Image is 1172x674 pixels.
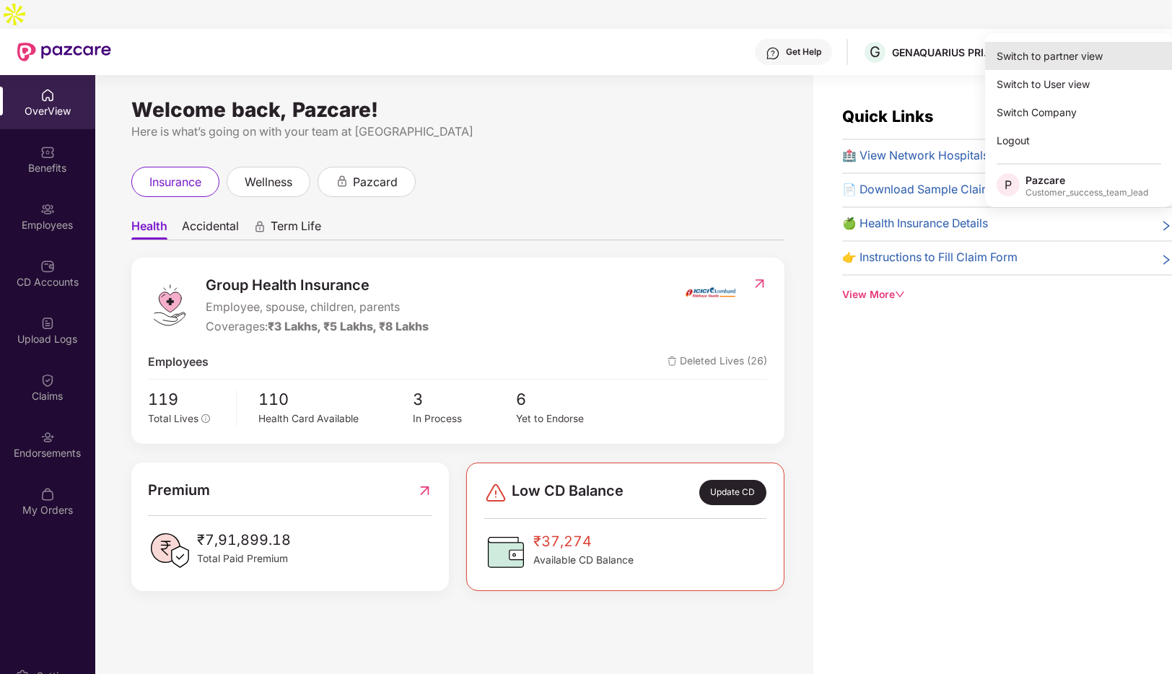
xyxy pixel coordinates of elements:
span: P [1005,176,1012,193]
div: animation [336,175,349,188]
div: Get Help [786,46,821,58]
div: Coverages: [206,318,429,336]
span: Term Life [271,219,321,240]
div: View More [842,287,1172,303]
span: right [1160,252,1172,267]
span: Employee, spouse, children, parents [206,299,429,317]
span: 119 [148,387,225,411]
img: svg+xml;base64,PHN2ZyBpZD0iTXlfT3JkZXJzIiBkYXRhLW5hbWU9Ik15IE9yZGVycyIgeG1sbnM9Imh0dHA6Ly93d3cudz... [40,487,55,502]
div: GENAQUARIUS PRIVATE LIMITED [892,45,993,59]
span: 👉 Instructions to Fill Claim Form [842,249,1018,267]
div: Health Card Available [258,411,413,427]
div: Customer_success_team_lead [1025,187,1148,198]
img: svg+xml;base64,PHN2ZyBpZD0iQ0RfQWNjb3VudHMiIGRhdGEtbmFtZT0iQ0QgQWNjb3VudHMiIHhtbG5zPSJodHRwOi8vd3... [40,259,55,273]
span: ₹3 Lakhs, ₹5 Lakhs, ₹8 Lakhs [268,320,429,333]
span: ₹37,274 [533,530,634,553]
span: 🏥 View Network Hospitals [842,147,989,165]
span: down [895,289,905,299]
span: 🍏 Health Insurance Details [842,215,988,233]
span: ₹7,91,899.18 [197,529,291,551]
div: Pazcare [1025,173,1148,187]
div: Yet to Endorse [516,411,619,427]
img: CDBalanceIcon [484,530,528,574]
div: Update CD [699,480,767,504]
img: PaidPremiumIcon [148,529,191,572]
img: RedirectIcon [417,479,432,502]
span: Available CD Balance [533,553,634,569]
span: G [870,43,880,61]
span: wellness [245,173,292,191]
img: logo [148,284,191,327]
span: Accidental [182,219,239,240]
span: Health [131,219,167,240]
span: pazcard [353,173,398,191]
img: svg+xml;base64,PHN2ZyBpZD0iSG9tZSIgeG1sbnM9Imh0dHA6Ly93d3cudzMub3JnLzIwMDAvc3ZnIiB3aWR0aD0iMjAiIG... [40,88,55,102]
span: Total Lives [148,413,198,424]
span: Low CD Balance [512,480,624,504]
span: Deleted Lives (26) [668,354,767,372]
div: Welcome back, Pazcare! [131,104,784,115]
img: svg+xml;base64,PHN2ZyBpZD0iSGVscC0zMngzMiIgeG1sbnM9Imh0dHA6Ly93d3cudzMub3JnLzIwMDAvc3ZnIiB3aWR0aD... [766,46,780,61]
img: insurerIcon [683,274,738,310]
span: insurance [149,173,201,191]
span: Total Paid Premium [197,551,291,567]
div: animation [253,220,266,233]
span: Employees [148,354,209,372]
span: 110 [258,387,413,411]
img: svg+xml;base64,PHN2ZyBpZD0iQmVuZWZpdHMiIHhtbG5zPSJodHRwOi8vd3d3LnczLm9yZy8yMDAwL3N2ZyIgd2lkdGg9Ij... [40,145,55,159]
span: 📄 Download Sample Claim Form [842,181,1022,199]
img: svg+xml;base64,PHN2ZyBpZD0iRW1wbG95ZWVzIiB4bWxucz0iaHR0cDovL3d3dy53My5vcmcvMjAwMC9zdmciIHdpZHRoPS... [40,202,55,216]
span: 3 [413,387,516,411]
img: deleteIcon [668,356,677,366]
img: New Pazcare Logo [17,43,111,61]
span: Group Health Insurance [206,274,429,297]
img: svg+xml;base64,PHN2ZyBpZD0iRGFuZ2VyLTMyeDMyIiB4bWxucz0iaHR0cDovL3d3dy53My5vcmcvMjAwMC9zdmciIHdpZH... [484,481,507,504]
div: In Process [413,411,516,427]
span: right [1160,218,1172,233]
span: info-circle [201,414,210,423]
span: Premium [148,479,210,502]
img: svg+xml;base64,PHN2ZyBpZD0iRW5kb3JzZW1lbnRzIiB4bWxucz0iaHR0cDovL3d3dy53My5vcmcvMjAwMC9zdmciIHdpZH... [40,430,55,445]
span: 6 [516,387,619,411]
img: RedirectIcon [752,276,767,291]
img: svg+xml;base64,PHN2ZyBpZD0iQ2xhaW0iIHhtbG5zPSJodHRwOi8vd3d3LnczLm9yZy8yMDAwL3N2ZyIgd2lkdGg9IjIwIi... [40,373,55,388]
span: Quick Links [842,107,933,126]
img: svg+xml;base64,PHN2ZyBpZD0iVXBsb2FkX0xvZ3MiIGRhdGEtbmFtZT0iVXBsb2FkIExvZ3MiIHhtbG5zPSJodHRwOi8vd3... [40,316,55,331]
div: Here is what’s going on with your team at [GEOGRAPHIC_DATA] [131,123,784,141]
